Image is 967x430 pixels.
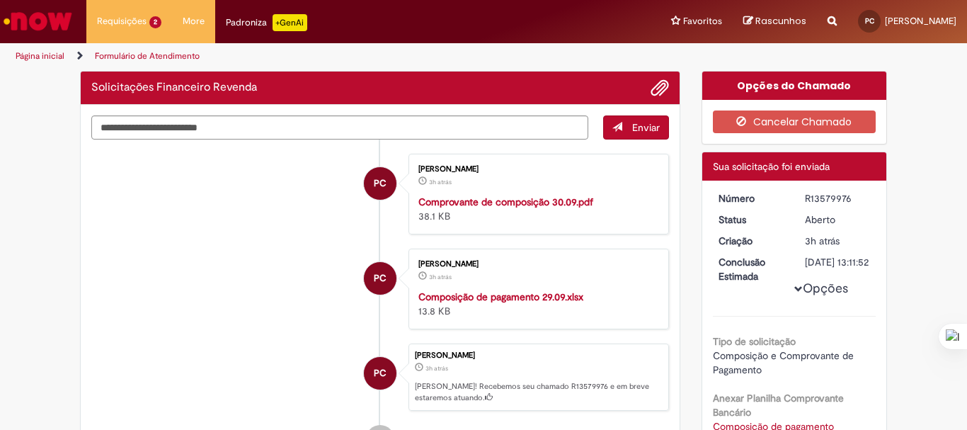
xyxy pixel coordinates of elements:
a: Composição de pagamento 29.09.xlsx [418,290,583,303]
span: Composição e Comprovante de Pagamento [713,349,857,376]
div: Pedro Campelo [364,357,396,390]
div: R13579976 [805,191,871,205]
time: 30/09/2025 09:11:37 [429,178,452,186]
button: Adicionar anexos [651,79,669,97]
span: 3h atrás [429,273,452,281]
h2: Solicitações Financeiro Revenda Histórico de tíquete [91,81,257,94]
div: Opções do Chamado [702,72,887,100]
b: Tipo de solicitação [713,335,796,348]
time: 30/09/2025 09:11:32 [429,273,452,281]
span: PC [865,16,874,26]
time: 30/09/2025 09:11:48 [805,234,840,247]
div: Aberto [805,213,871,227]
span: Requisições [97,14,147,28]
span: 3h atrás [805,234,840,247]
span: PC [374,356,387,390]
div: Padroniza [226,14,307,31]
p: +GenAi [273,14,307,31]
dt: Criação [708,234,795,248]
span: Rascunhos [755,14,806,28]
a: Rascunhos [743,15,806,28]
div: Pedro Campelo [364,167,396,200]
time: 30/09/2025 09:11:48 [425,364,448,373]
span: 2 [149,16,161,28]
a: Comprovante de composição 30.09.pdf [418,196,593,208]
textarea: Digite sua mensagem aqui... [91,115,588,140]
span: 3h atrás [425,364,448,373]
dt: Número [708,191,795,205]
span: 3h atrás [429,178,452,186]
ul: Trilhas de página [11,43,634,69]
dt: Status [708,213,795,227]
span: Enviar [632,121,660,134]
span: [PERSON_NAME] [885,15,956,27]
span: Favoritos [683,14,722,28]
div: 30/09/2025 09:11:48 [805,234,871,248]
a: Página inicial [16,50,64,62]
span: PC [374,261,387,295]
div: [DATE] 13:11:52 [805,255,871,269]
b: Anexar Planilha Comprovante Bancário [713,392,844,419]
span: More [183,14,205,28]
li: Pedro Campelo [91,344,669,412]
p: [PERSON_NAME]! Recebemos seu chamado R13579976 e em breve estaremos atuando. [415,381,661,403]
span: Sua solicitação foi enviada [713,160,830,173]
button: Enviar [603,115,669,140]
div: [PERSON_NAME] [418,260,654,268]
div: 13.8 KB [418,290,654,318]
img: ServiceNow [1,7,74,35]
a: Formulário de Atendimento [95,50,200,62]
button: Cancelar Chamado [713,111,876,133]
span: PC [374,166,387,200]
div: 38.1 KB [418,195,654,223]
dt: Conclusão Estimada [708,255,795,283]
div: [PERSON_NAME] [418,165,654,174]
div: [PERSON_NAME] [415,351,661,360]
div: Pedro Campelo [364,262,396,295]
